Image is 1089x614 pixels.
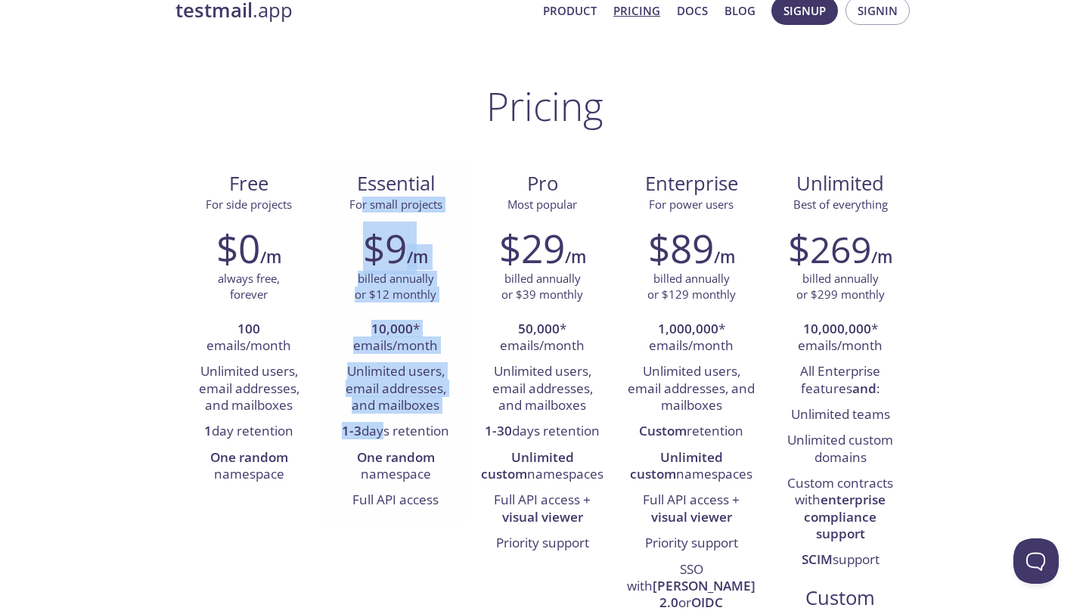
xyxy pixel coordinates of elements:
[480,531,604,557] li: Priority support
[810,225,871,274] span: 269
[260,244,281,270] h6: /m
[653,577,755,611] strong: [PERSON_NAME] 2.0
[788,225,871,271] h2: $
[407,244,428,270] h6: /m
[778,471,902,547] li: Custom contracts with
[630,448,723,482] strong: Unlimited custom
[691,594,723,611] strong: OIDC
[779,585,901,611] span: Custom
[349,197,442,212] span: For small projects
[565,244,586,270] h6: /m
[627,445,755,488] li: namespaces
[187,359,311,419] li: Unlimited users, email addresses, and mailboxes
[218,271,280,303] p: always free, forever
[627,419,755,445] li: retention
[714,244,735,270] h6: /m
[793,197,888,212] span: Best of everything
[334,317,458,360] li: * emails/month
[627,359,755,419] li: Unlimited users, email addresses, and mailboxes
[357,448,435,466] strong: One random
[802,550,833,568] strong: SCIM
[852,380,876,397] strong: and
[724,1,755,20] a: Blog
[658,320,718,337] strong: 1,000,000
[778,547,902,573] li: support
[485,422,512,439] strong: 1-30
[677,1,708,20] a: Docs
[778,428,902,471] li: Unlimited custom domains
[543,1,597,20] a: Product
[796,271,885,303] p: billed annually or $299 monthly
[778,359,902,402] li: All Enterprise features :
[783,1,826,20] span: Signup
[647,271,736,303] p: billed annually or $129 monthly
[480,359,604,419] li: Unlimited users, email addresses, and mailboxes
[627,531,755,557] li: Priority support
[648,225,714,271] h2: $89
[803,320,871,337] strong: 10,000,000
[371,320,413,337] strong: 10,000
[187,445,311,488] li: namespace
[481,171,603,197] span: Pro
[334,445,458,488] li: namespace
[216,225,260,271] h2: $0
[480,419,604,445] li: days retention
[237,320,260,337] strong: 100
[804,491,886,542] strong: enterprise compliance support
[334,171,457,197] span: Essential
[342,422,361,439] strong: 1-3
[188,171,310,197] span: Free
[858,1,898,20] span: Signin
[871,244,892,270] h6: /m
[363,225,407,271] h2: $9
[651,508,732,526] strong: visual viewer
[334,488,458,513] li: Full API access
[507,197,577,212] span: Most popular
[502,508,583,526] strong: visual viewer
[499,225,565,271] h2: $29
[334,359,458,419] li: Unlimited users, email addresses, and mailboxes
[206,197,292,212] span: For side projects
[796,170,884,197] span: Unlimited
[480,445,604,488] li: namespaces
[1013,538,1059,584] iframe: Help Scout Beacon - Open
[334,419,458,445] li: days retention
[627,488,755,531] li: Full API access +
[778,317,902,360] li: * emails/month
[639,422,687,439] strong: Custom
[649,197,734,212] span: For power users
[627,317,755,360] li: * emails/month
[481,448,574,482] strong: Unlimited custom
[486,83,603,129] h1: Pricing
[613,1,660,20] a: Pricing
[778,402,902,428] li: Unlimited teams
[501,271,583,303] p: billed annually or $39 monthly
[480,488,604,531] li: Full API access +
[204,422,212,439] strong: 1
[480,317,604,360] li: * emails/month
[355,271,436,303] p: billed annually or $12 monthly
[187,419,311,445] li: day retention
[210,448,288,466] strong: One random
[628,171,755,197] span: Enterprise
[518,320,560,337] strong: 50,000
[187,317,311,360] li: emails/month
